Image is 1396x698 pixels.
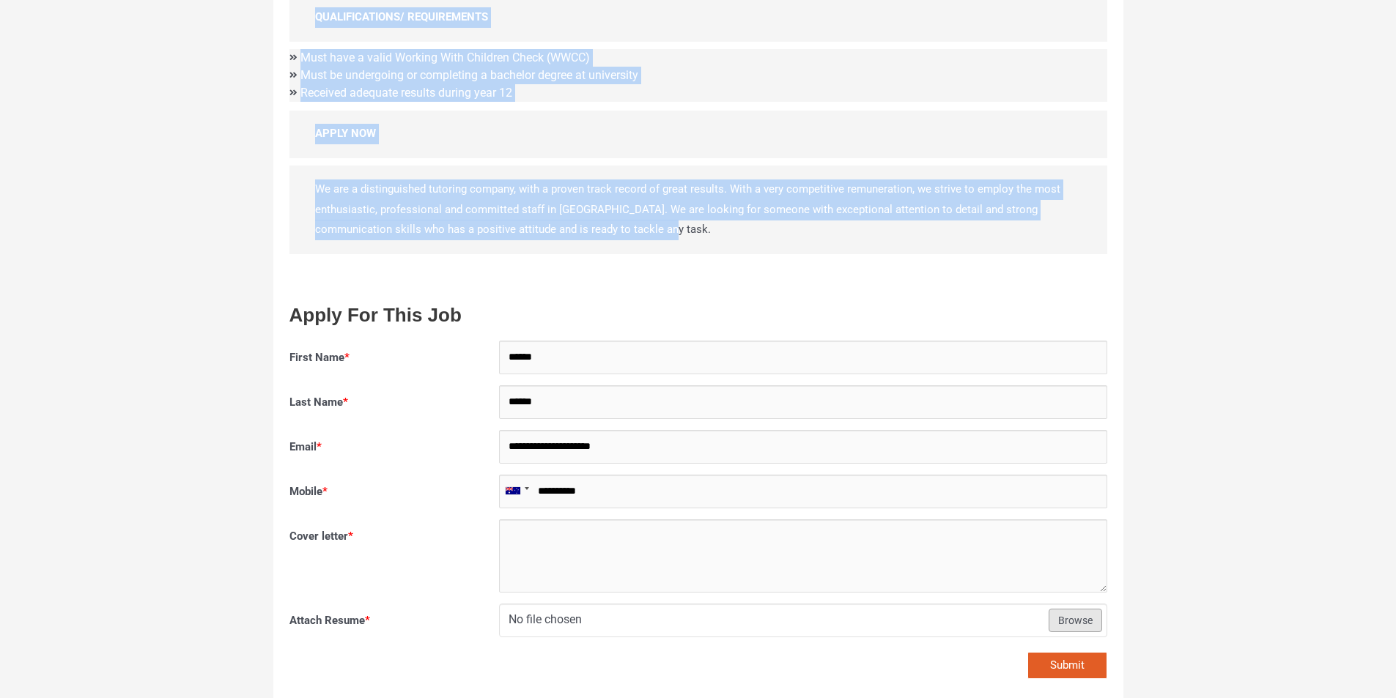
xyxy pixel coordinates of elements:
p: We are a distinguished tutoring company, with a proven track record of great results. With a very... [289,166,1107,254]
iframe: Chat Widget [1152,532,1396,698]
strong: QUALIFICATIONS/ REQUIREMENTS [315,10,488,23]
div: Australia: +61 [500,475,533,508]
label: First Name [289,348,350,368]
button: Submit [1027,652,1107,679]
label: Last Name [289,393,348,413]
li: Must be undergoing or completing a bachelor degree at university [289,67,1107,84]
label: Email [289,437,322,458]
li: Must have a valid Working With Children Check (WWCC) [289,49,1107,67]
label: Cover letter [289,527,353,547]
h3: Apply For This Job [289,303,1107,328]
label: Mobile [289,482,328,502]
strong: APPLY NOW [315,127,376,140]
li: Received adequate results during year 12 [289,84,1107,102]
label: Attach Resume [289,611,370,631]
